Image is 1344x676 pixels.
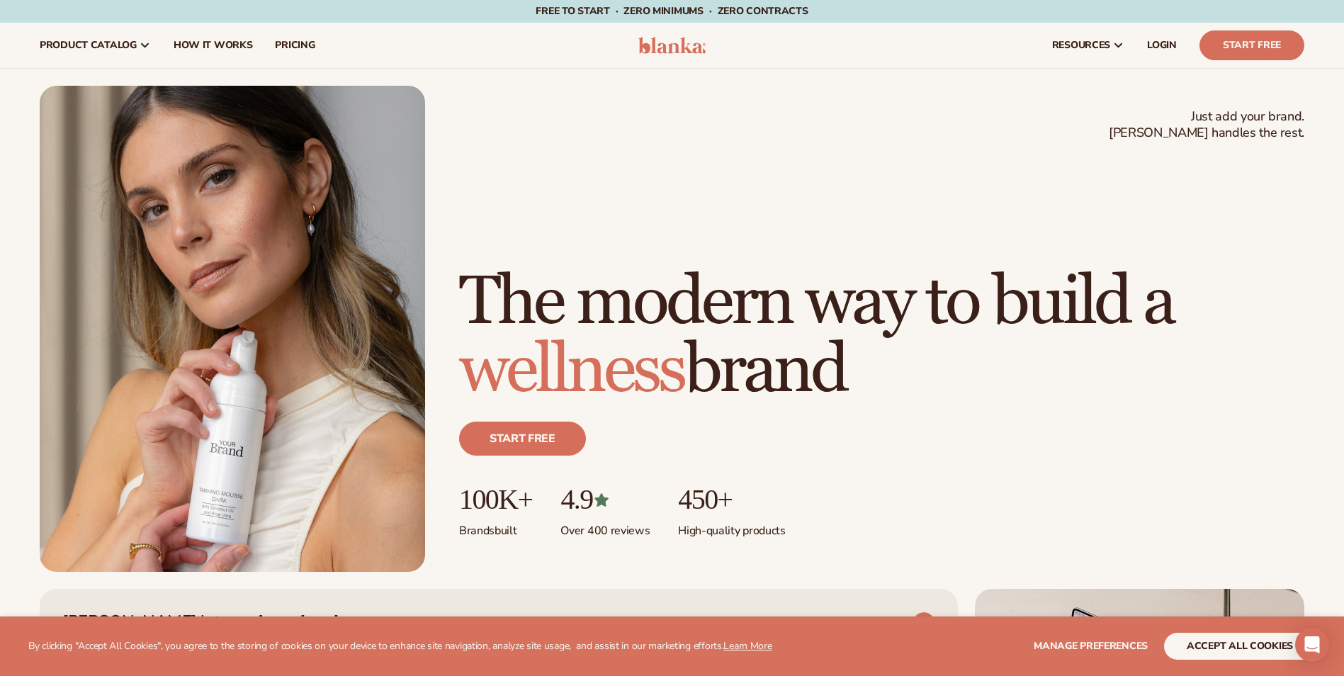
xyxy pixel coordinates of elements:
[1295,628,1329,662] div: Open Intercom Messenger
[560,484,650,515] p: 4.9
[1147,40,1177,51] span: LOGIN
[560,515,650,539] p: Over 400 reviews
[678,484,785,515] p: 450+
[264,23,326,68] a: pricing
[1052,40,1110,51] span: resources
[1136,23,1188,68] a: LOGIN
[811,612,935,634] a: VIEW PRODUCTS
[678,515,785,539] p: High-quality products
[459,269,1304,405] h1: The modern way to build a brand
[723,639,772,653] a: Learn More
[459,329,684,412] span: wellness
[162,23,264,68] a: How It Works
[1041,23,1136,68] a: resources
[40,40,137,51] span: product catalog
[459,484,532,515] p: 100K+
[1034,633,1148,660] button: Manage preferences
[1034,639,1148,653] span: Manage preferences
[28,641,772,653] p: By clicking "Accept All Cookies", you agree to the storing of cookies on your device to enhance s...
[1109,108,1304,142] span: Just add your brand. [PERSON_NAME] handles the rest.
[28,23,162,68] a: product catalog
[40,86,425,572] img: Female holding tanning mousse.
[275,40,315,51] span: pricing
[1164,633,1316,660] button: accept all cookies
[174,40,253,51] span: How It Works
[459,422,586,456] a: Start free
[459,515,532,539] p: Brands built
[1199,30,1304,60] a: Start Free
[638,37,706,54] img: logo
[536,4,808,18] span: Free to start · ZERO minimums · ZERO contracts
